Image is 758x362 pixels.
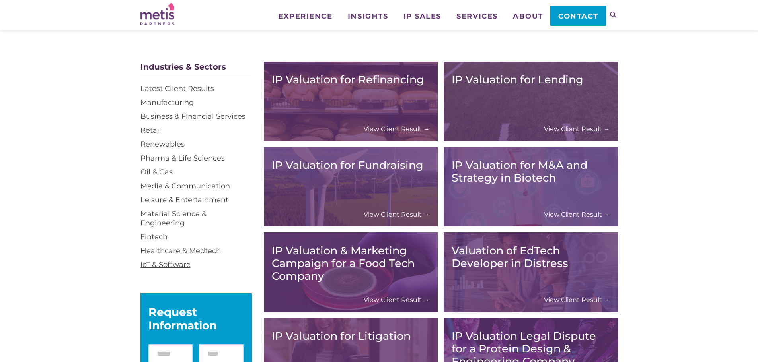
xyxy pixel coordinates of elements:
[544,296,610,304] a: View Client Result →
[272,74,430,86] h3: IP Valuation for Refinancing
[364,125,430,133] a: View Client Result →
[550,6,606,26] a: Contact
[513,13,543,20] span: About
[456,13,497,20] span: Services
[140,3,174,25] img: Metis Partners
[452,244,610,270] h3: Valuation of EdTech Developer in Distress
[140,154,225,163] a: Pharma & Life Sciences
[272,330,430,343] h3: IP Valuation for Litigation
[140,246,221,255] a: Healthcare & Medtech
[140,140,185,149] a: Renewables
[544,210,610,219] a: View Client Result →
[140,260,191,269] a: IoT & Software
[148,305,244,332] div: Request Information
[272,159,430,172] h3: IP Valuation for Fundraising
[452,159,610,184] h3: IP Valuation for M&A and Strategy in Biotech
[140,196,228,204] a: Leisure & Entertainment
[140,232,168,241] a: Fintech
[403,13,441,20] span: IP Sales
[140,209,207,227] a: Material Science & Engineering
[278,13,332,20] span: Experience
[452,74,610,86] h3: IP Valuation for Lending
[140,112,246,121] a: Business & Financial Services
[364,296,430,304] a: View Client Result →
[140,84,214,93] a: Latest Client Results
[140,62,252,76] div: Industries & Sectors
[348,13,388,20] span: Insights
[140,98,194,107] a: Manufacturing
[140,126,161,135] a: Retail
[140,168,173,176] a: Oil & Gas
[140,182,230,190] a: Media & Communication
[558,13,598,20] span: Contact
[364,210,430,219] a: View Client Result →
[544,125,610,133] a: View Client Result →
[272,244,430,283] h3: IP Valuation & Marketing Campaign for a Food Tech Company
